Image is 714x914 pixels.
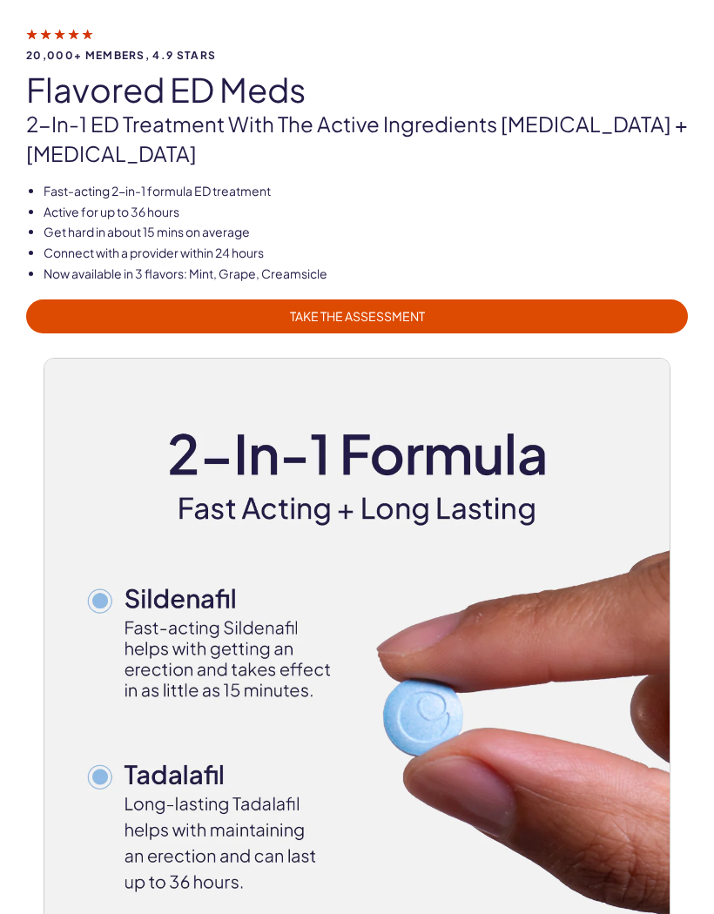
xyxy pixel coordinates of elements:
h1: Flavored ED Meds [26,71,688,108]
a: TAKE THE ASSESSMENT [26,299,688,333]
span: 20,000+ members, 4.9 stars [26,50,688,61]
p: 2-in-1 ED treatment with the active ingredients [MEDICAL_DATA] + [MEDICAL_DATA] [26,110,688,168]
li: Connect with a provider within 24 hours [44,245,688,262]
li: Fast-acting 2-in-1 formula ED treatment [44,183,688,200]
span: TAKE THE ASSESSMENT [37,306,677,326]
li: Get hard in about 15 mins on average [44,224,688,241]
li: Active for up to 36 hours [44,204,688,221]
a: 20,000+ members, 4.9 stars [26,26,688,61]
li: Now available in 3 flavors: Mint, Grape, Creamsicle [44,265,688,283]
